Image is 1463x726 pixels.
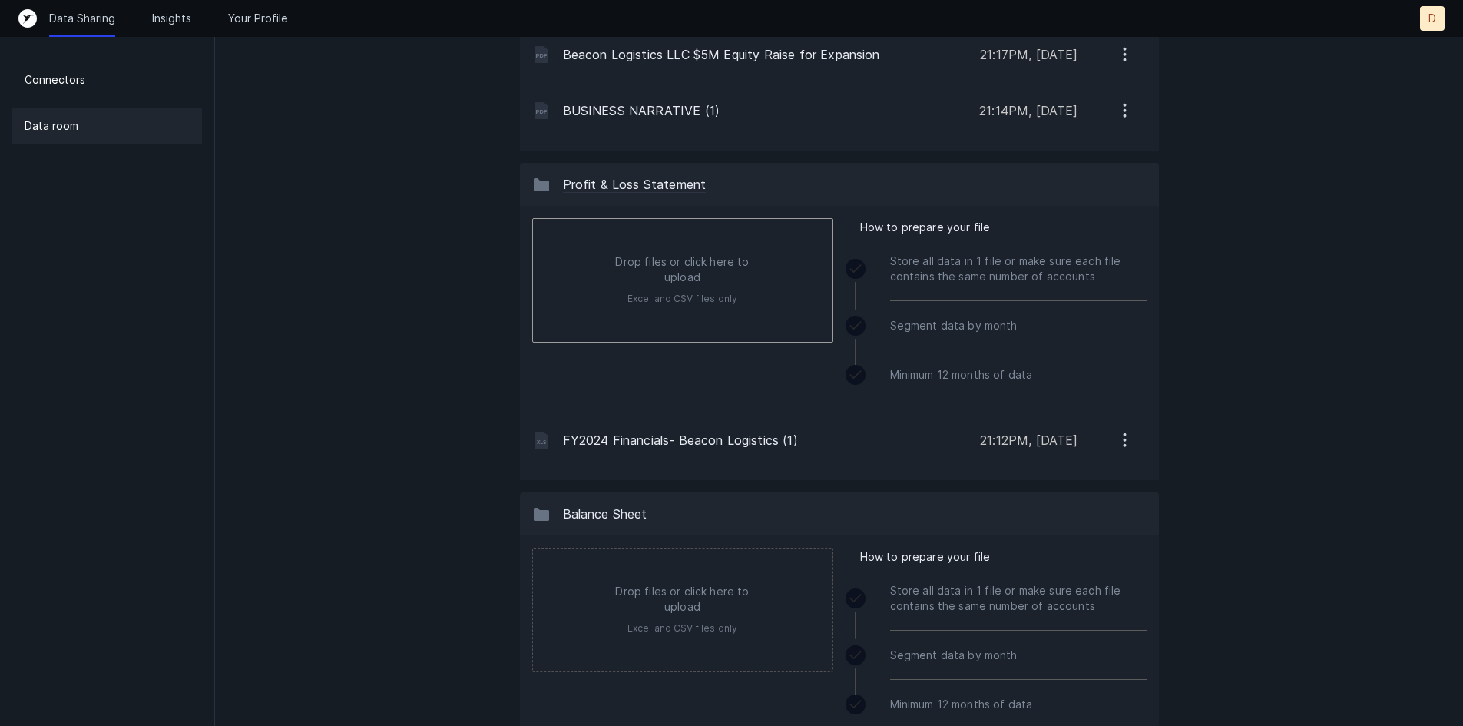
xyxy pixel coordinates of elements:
[979,101,1077,120] p: 21:14PM, [DATE]
[152,11,191,26] a: Insights
[12,61,202,98] a: Connectors
[563,177,707,193] span: Profit & Loss Statement
[563,45,968,64] p: Beacon Logistics LLC $5M Equity Raise for Expansion
[532,45,551,64] img: 4c1c1a354918672bc79fcf756030187a.svg
[1428,11,1436,26] p: D
[980,45,1077,64] p: 21:17PM, [DATE]
[49,11,115,26] a: Data Sharing
[563,431,968,449] p: FY2024 Financials- Beacon Logistics (1)
[532,505,551,523] img: 13c8d1aa17ce7ae226531ffb34303e38.svg
[980,431,1077,449] p: 21:12PM, [DATE]
[890,301,1147,350] div: Segment data by month
[890,350,1147,399] div: Minimum 12 months of data
[563,101,968,120] p: BUSINESS NARRATIVE (1)
[532,101,551,120] img: 4c1c1a354918672bc79fcf756030187a.svg
[12,108,202,144] a: Data room
[890,631,1147,680] div: Segment data by month
[532,175,551,194] img: 13c8d1aa17ce7ae226531ffb34303e38.svg
[890,237,1147,301] div: Store all data in 1 file or make sure each file contains the same number of accounts
[25,117,78,135] p: Data room
[860,548,991,566] span: How to prepare your file
[860,218,991,237] span: How to prepare your file
[563,506,647,522] span: Balance Sheet
[1420,6,1445,31] button: D
[228,11,288,26] a: Your Profile
[532,431,551,449] img: 296775163815d3260c449a3c76d78306.svg
[890,566,1147,631] div: Store all data in 1 file or make sure each file contains the same number of accounts
[25,71,85,89] p: Connectors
